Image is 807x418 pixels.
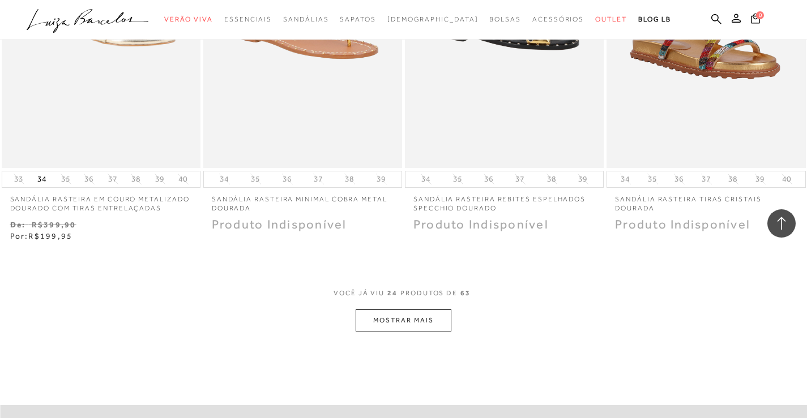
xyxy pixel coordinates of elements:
span: 0 [756,11,764,19]
a: BLOG LB [638,9,671,30]
span: Sapatos [340,15,375,23]
button: 37 [698,174,714,184]
span: 24 [387,288,398,309]
button: 40 [175,174,191,184]
button: 38 [725,174,741,184]
span: BLOG LB [638,15,671,23]
button: 33 [11,174,27,184]
small: De: [10,220,26,229]
button: 37 [105,174,121,184]
a: noSubCategoriesText [387,9,479,30]
button: 0 [748,12,763,28]
button: 34 [216,174,232,184]
a: categoryNavScreenReaderText [283,9,328,30]
span: [DEMOGRAPHIC_DATA] [387,15,479,23]
span: Essenciais [224,15,272,23]
span: Bolsas [489,15,521,23]
button: 39 [575,174,591,184]
span: PRODUTOS DE [400,288,458,298]
a: SANDÁLIA RASTEIRA EM COURO METALIZADO DOURADO COM TIRAS ENTRELAÇADAS [2,188,200,214]
button: 34 [617,174,633,184]
button: 35 [450,174,466,184]
span: VOCê JÁ VIU [334,288,385,298]
a: SANDÁLIA RASTEIRA MINIMAL COBRA METAL DOURADA [203,188,402,214]
button: 38 [341,174,357,184]
button: 36 [279,174,295,184]
button: MOSTRAR MAIS [356,309,451,331]
button: 39 [152,174,168,184]
a: categoryNavScreenReaderText [224,9,272,30]
button: 37 [512,174,528,184]
button: 40 [779,174,795,184]
span: Acessórios [532,15,584,23]
button: 38 [128,174,144,184]
span: Produto Indisponível [615,217,750,231]
button: 35 [644,174,660,184]
button: 39 [752,174,768,184]
span: Produto Indisponível [212,217,347,231]
button: 34 [34,171,50,187]
a: categoryNavScreenReaderText [164,9,213,30]
small: R$399,90 [32,220,76,229]
span: Sandálias [283,15,328,23]
button: 36 [81,174,97,184]
span: Verão Viva [164,15,213,23]
a: Sandália rasteira tiras cristais dourada [607,188,805,214]
span: Produto Indisponível [413,217,549,231]
span: R$199,95 [28,231,72,240]
button: 39 [373,174,389,184]
span: Por: [10,231,73,240]
a: categoryNavScreenReaderText [595,9,627,30]
button: 35 [247,174,263,184]
button: 38 [544,174,560,184]
span: 63 [460,288,471,309]
button: 35 [58,174,74,184]
button: 36 [481,174,497,184]
button: 36 [671,174,687,184]
button: 34 [418,174,434,184]
a: categoryNavScreenReaderText [489,9,521,30]
a: categoryNavScreenReaderText [340,9,375,30]
a: categoryNavScreenReaderText [532,9,584,30]
button: 37 [310,174,326,184]
a: SANDÁLIA RASTEIRA REBITES ESPELHADOS SPECCHIO DOURADO [405,188,604,214]
span: Outlet [595,15,627,23]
